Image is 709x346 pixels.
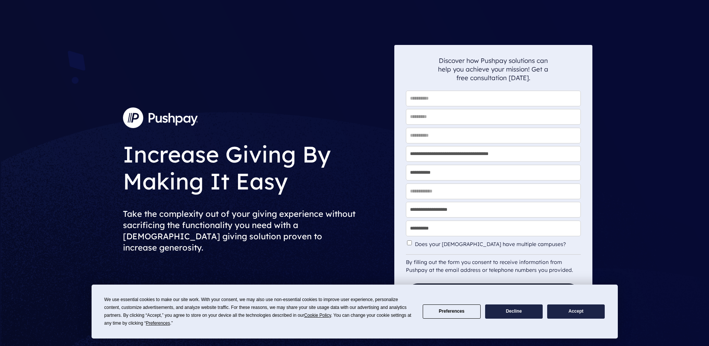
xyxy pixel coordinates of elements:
label: Does your [DEMOGRAPHIC_DATA] have multiple campuses? [415,241,579,248]
div: We use essential cookies to make our site work. With your consent, we may also use non-essential ... [104,296,414,327]
button: Submit [406,283,581,307]
button: Decline [485,304,543,319]
div: By filling out the form you consent to receive information from Pushpay at the email address or t... [406,254,581,274]
h2: Take the complexity out of your giving experience without sacrificing the functionality you need ... [123,202,388,259]
button: Accept [547,304,605,319]
p: Discover how Pushpay solutions can help you achieve your mission! Get a free consultation [DATE]. [438,56,549,82]
h1: Increase Giving By Making It Easy [123,135,388,197]
span: Preferences [146,321,170,326]
button: Preferences [423,304,480,319]
span: Cookie Policy [304,313,331,318]
div: Cookie Consent Prompt [92,285,618,339]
